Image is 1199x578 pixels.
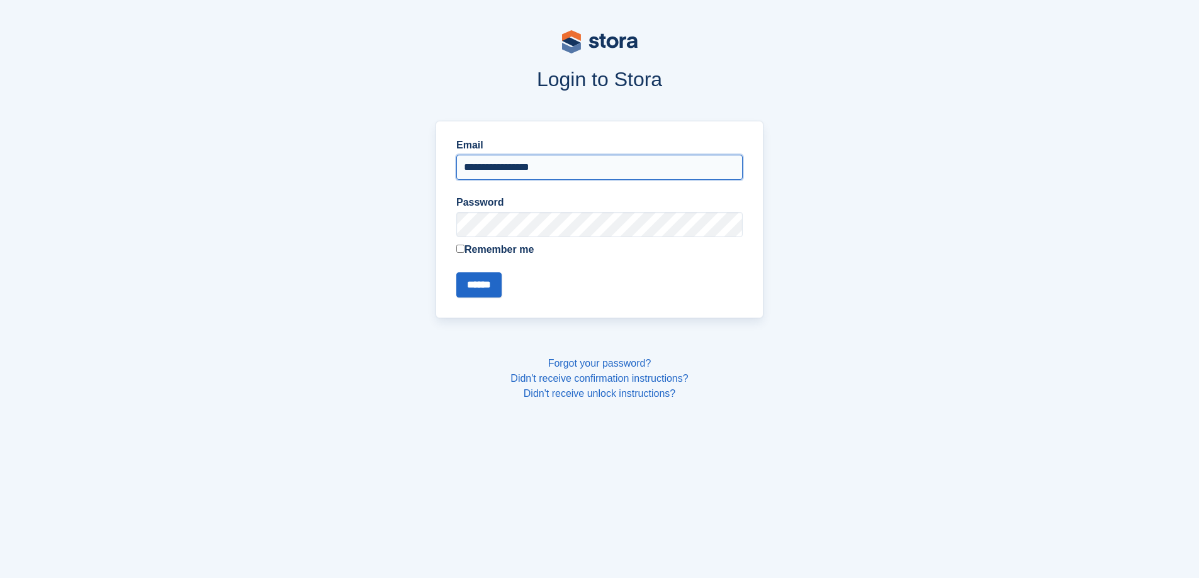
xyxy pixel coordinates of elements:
input: Remember me [456,245,464,253]
h1: Login to Stora [196,68,1004,91]
label: Password [456,195,743,210]
a: Didn't receive unlock instructions? [524,388,675,399]
a: Didn't receive confirmation instructions? [510,373,688,384]
img: stora-logo-53a41332b3708ae10de48c4981b4e9114cc0af31d8433b30ea865607fb682f29.svg [562,30,638,53]
label: Remember me [456,242,743,257]
a: Forgot your password? [548,358,651,369]
label: Email [456,138,743,153]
